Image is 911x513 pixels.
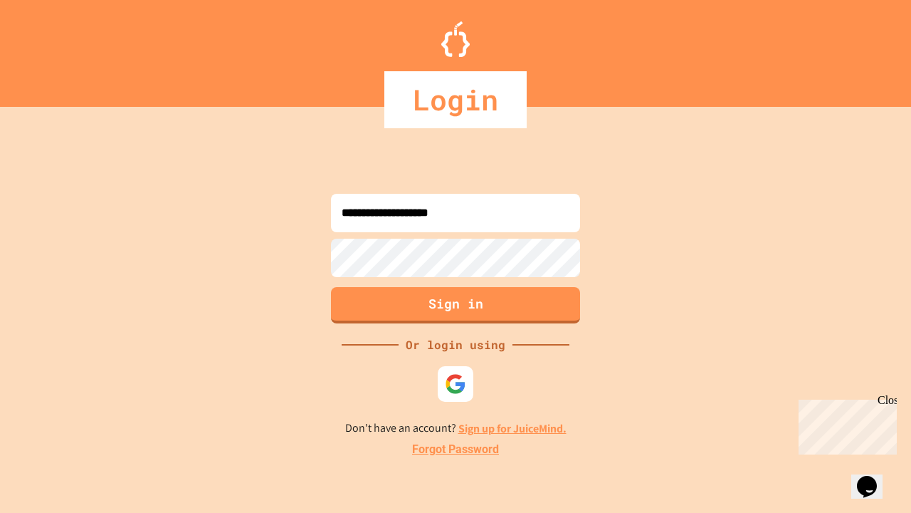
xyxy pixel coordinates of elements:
p: Don't have an account? [345,420,567,437]
div: Or login using [399,336,512,353]
img: Logo.svg [441,21,470,57]
div: Login [384,71,527,128]
a: Forgot Password [412,441,499,458]
button: Sign in [331,287,580,323]
iframe: chat widget [793,394,897,455]
iframe: chat widget [851,456,897,499]
img: google-icon.svg [445,373,466,395]
div: Chat with us now!Close [6,6,98,90]
a: Sign up for JuiceMind. [458,421,567,436]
